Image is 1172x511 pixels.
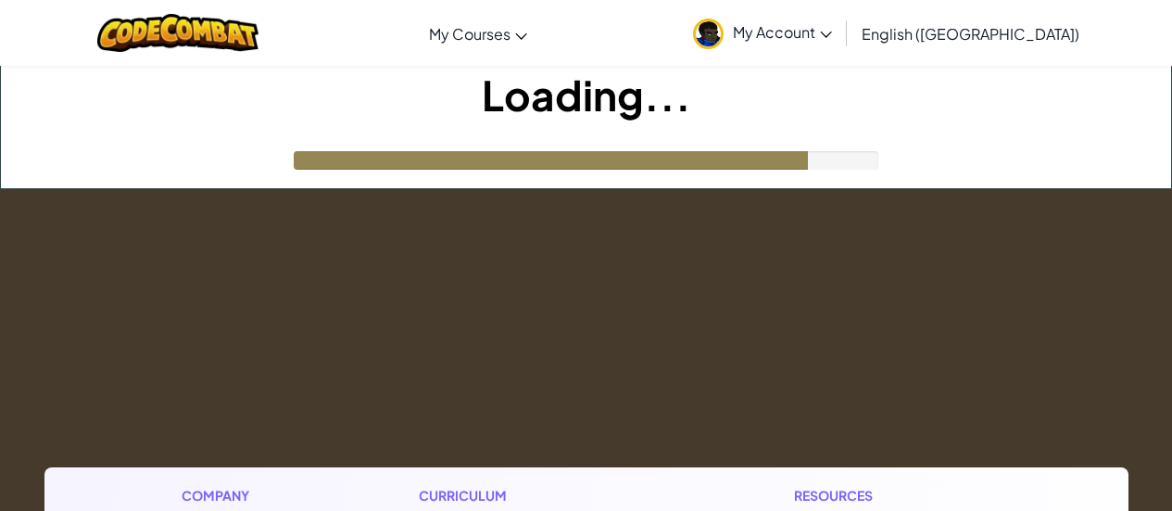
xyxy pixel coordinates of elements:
[862,24,1079,44] span: English ([GEOGRAPHIC_DATA])
[419,486,643,505] h1: Curriculum
[693,19,724,49] img: avatar
[420,8,536,58] a: My Courses
[733,22,832,42] span: My Account
[97,14,259,52] img: CodeCombat logo
[182,486,268,505] h1: Company
[1,66,1171,123] h1: Loading...
[429,24,510,44] span: My Courses
[852,8,1089,58] a: English ([GEOGRAPHIC_DATA])
[684,4,841,62] a: My Account
[794,486,991,505] h1: Resources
